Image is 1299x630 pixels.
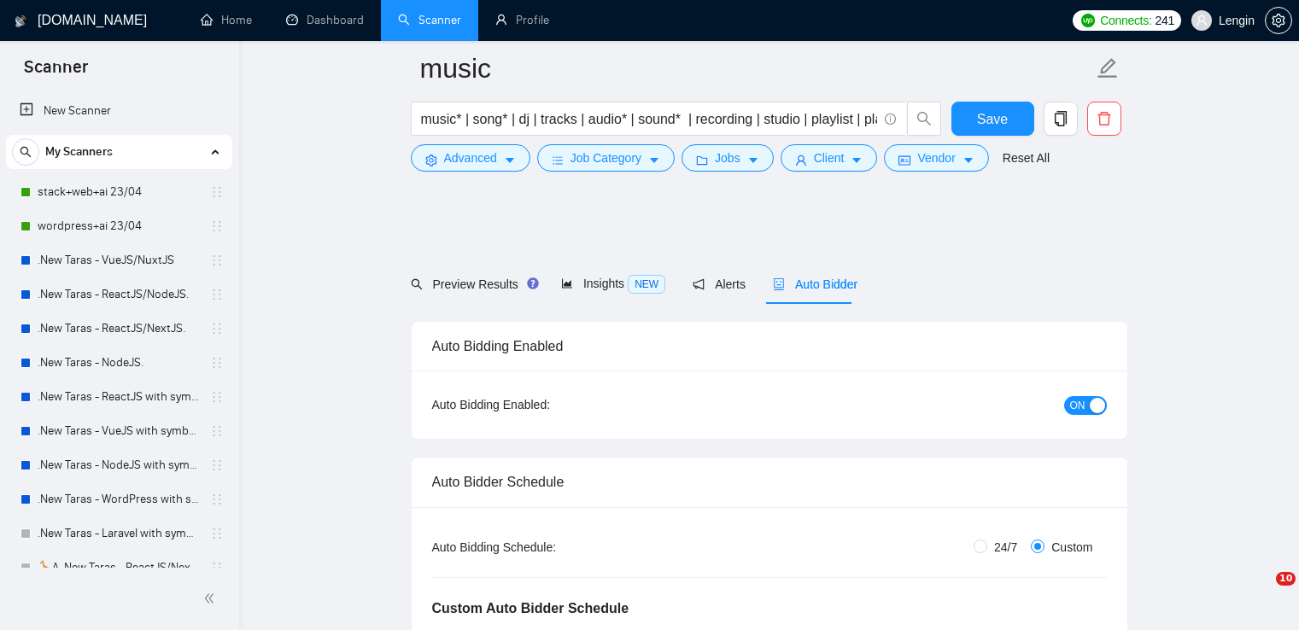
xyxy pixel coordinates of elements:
[773,278,785,290] span: robot
[12,138,39,166] button: search
[38,277,200,312] a: .New Taras - ReactJS/NodeJS.
[571,149,641,167] span: Job Category
[432,458,1107,506] div: Auto Bidder Schedule
[210,424,224,438] span: holder
[421,108,877,130] input: Search Freelance Jobs...
[1087,102,1121,136] button: delete
[907,102,941,136] button: search
[6,94,232,128] li: New Scanner
[398,13,461,27] a: searchScanner
[693,278,705,290] span: notification
[38,414,200,448] a: .New Taras - VueJS with symbols
[38,346,200,380] a: .New Taras - NodeJS.
[15,8,26,35] img: logo
[425,154,437,166] span: setting
[781,144,878,172] button: userClientcaret-down
[13,146,38,158] span: search
[210,390,224,404] span: holder
[210,254,224,267] span: holder
[884,144,988,172] button: idcardVendorcaret-down
[1044,102,1078,136] button: copy
[38,380,200,414] a: .New Taras - ReactJS with symbols
[908,111,940,126] span: search
[851,154,863,166] span: caret-down
[210,185,224,199] span: holder
[1044,538,1099,557] span: Custom
[210,527,224,540] span: holder
[1155,11,1173,30] span: 241
[561,277,573,289] span: area-chart
[1266,14,1291,27] span: setting
[210,493,224,506] span: holder
[432,395,657,414] div: Auto Bidding Enabled:
[411,144,530,172] button: settingAdvancedcaret-down
[45,135,113,169] span: My Scanners
[38,243,200,277] a: .New Taras - VueJS/NuxtJS
[20,94,219,128] a: New Scanner
[628,275,665,294] span: NEW
[977,108,1008,130] span: Save
[10,55,102,90] span: Scanner
[411,277,534,291] span: Preview Results
[525,276,541,291] div: Tooltip anchor
[411,278,423,290] span: search
[203,590,220,607] span: double-left
[444,149,497,167] span: Advanced
[1097,57,1119,79] span: edit
[38,551,200,585] a: 🦒A .New Taras - ReactJS/NextJS usual 23/04
[420,47,1093,90] input: Scanner name...
[38,448,200,482] a: .New Taras - NodeJS with symbols
[1100,11,1151,30] span: Connects:
[552,154,564,166] span: bars
[715,149,740,167] span: Jobs
[504,154,516,166] span: caret-down
[286,13,364,27] a: dashboardDashboard
[648,154,660,166] span: caret-down
[210,288,224,301] span: holder
[537,144,675,172] button: barsJob Categorycaret-down
[696,154,708,166] span: folder
[495,13,549,27] a: userProfile
[814,149,845,167] span: Client
[210,219,224,233] span: holder
[38,516,200,551] a: .New Taras - Laravel with symbols
[38,209,200,243] a: wordpress+ai 23/04
[951,102,1034,136] button: Save
[1044,111,1077,126] span: copy
[210,356,224,370] span: holder
[885,114,896,125] span: info-circle
[773,277,857,291] span: Auto Bidder
[1081,14,1095,27] img: upwork-logo.png
[693,277,746,291] span: Alerts
[1276,572,1296,586] span: 10
[1241,572,1282,613] iframe: Intercom live chat
[201,13,252,27] a: homeHome
[432,322,1107,370] div: Auto Bidding Enabled
[38,482,200,516] a: .New Taras - WordPress with symbols
[210,458,224,472] span: holder
[1070,396,1085,415] span: ON
[210,322,224,335] span: holder
[917,149,955,167] span: Vendor
[432,598,629,619] h5: Custom Auto Bidder Schedule
[987,538,1024,557] span: 24/7
[898,154,910,166] span: idcard
[38,312,200,346] a: .New Taras - ReactJS/NextJS.
[1265,14,1292,27] a: setting
[210,561,224,575] span: holder
[432,538,657,557] div: Auto Bidding Schedule:
[795,154,807,166] span: user
[1003,149,1050,167] a: Reset All
[38,175,200,209] a: stack+web+ai 23/04
[561,277,665,290] span: Insights
[682,144,774,172] button: folderJobscaret-down
[963,154,974,166] span: caret-down
[747,154,759,166] span: caret-down
[1265,7,1292,34] button: setting
[1196,15,1208,26] span: user
[1088,111,1121,126] span: delete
